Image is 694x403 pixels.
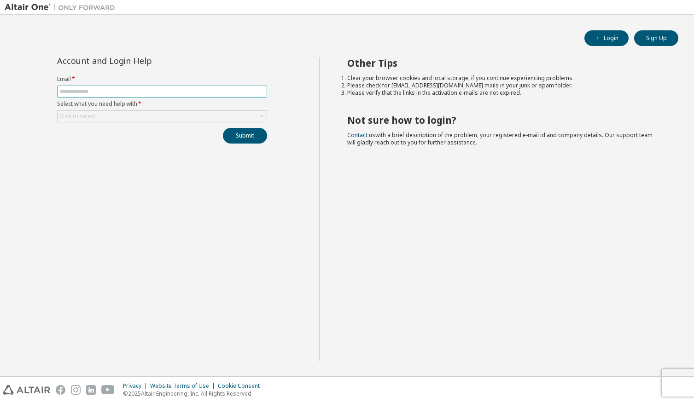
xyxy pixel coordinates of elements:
label: Select what you need help with [57,100,267,108]
li: Please verify that the links in the activation e-mails are not expired. [347,89,662,97]
div: Website Terms of Use [150,382,218,390]
span: with a brief description of the problem, your registered e-mail id and company details. Our suppo... [347,131,653,146]
img: instagram.svg [71,385,81,395]
li: Clear your browser cookies and local storage, if you continue experiencing problems. [347,75,662,82]
div: Click to select [59,113,95,120]
button: Sign Up [634,30,678,46]
img: youtube.svg [101,385,115,395]
div: Privacy [123,382,150,390]
img: linkedin.svg [86,385,96,395]
img: altair_logo.svg [3,385,50,395]
button: Submit [223,128,267,144]
li: Please check for [EMAIL_ADDRESS][DOMAIN_NAME] mails in your junk or spam folder. [347,82,662,89]
button: Login [584,30,629,46]
p: © 2025 Altair Engineering, Inc. All Rights Reserved. [123,390,265,397]
div: Click to select [58,111,267,122]
div: Cookie Consent [218,382,265,390]
a: Contact us [347,131,375,139]
img: facebook.svg [56,385,65,395]
div: Account and Login Help [57,57,225,64]
label: Email [57,75,267,83]
h2: Other Tips [347,57,662,69]
img: Altair One [5,3,120,12]
h2: Not sure how to login? [347,114,662,126]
